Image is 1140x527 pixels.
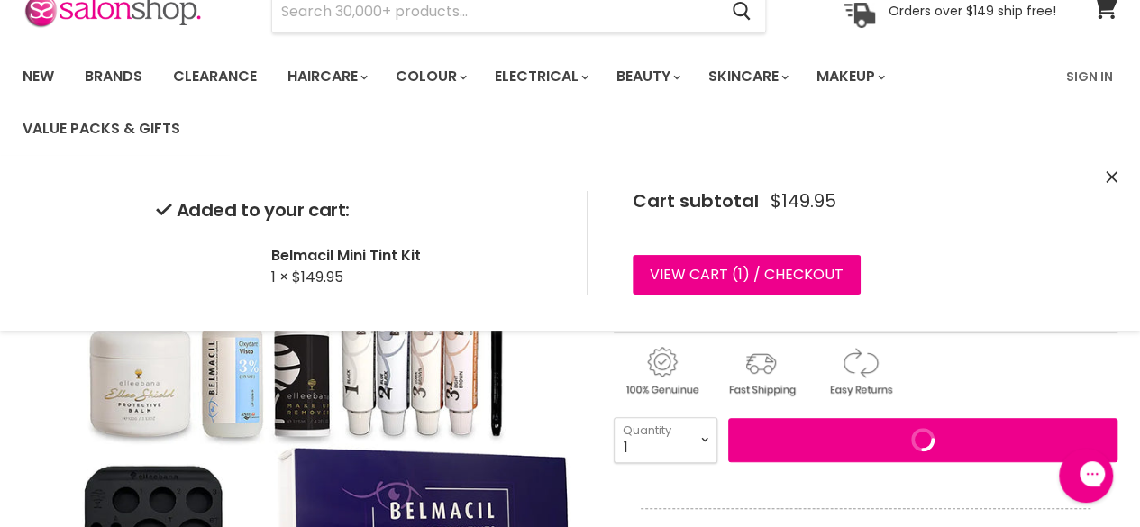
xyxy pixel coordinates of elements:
[156,259,170,273] img: Belmacil Mini Tint Kit
[614,417,717,462] select: Quantity
[292,267,343,287] span: $149.95
[713,344,808,399] img: shipping.gif
[1106,168,1117,187] button: Close
[271,267,288,287] span: 1 ×
[481,58,599,95] a: Electrical
[633,255,861,295] a: View cart (1) / Checkout
[695,58,799,95] a: Skincare
[274,58,378,95] a: Haircare
[9,50,1055,155] ul: Main menu
[614,344,709,399] img: genuine.gif
[889,3,1056,19] p: Orders over $149 ship free!
[9,110,194,148] a: Value Packs & Gifts
[738,264,743,285] span: 1
[812,344,907,399] img: returns.gif
[771,191,836,212] span: $149.95
[803,58,896,95] a: Makeup
[633,188,759,214] span: Cart subtotal
[382,58,478,95] a: Colour
[9,58,68,95] a: New
[271,246,558,265] h2: Belmacil Mini Tint Kit
[160,58,270,95] a: Clearance
[603,58,691,95] a: Beauty
[1050,442,1122,509] iframe: Gorgias live chat messenger
[71,58,156,95] a: Brands
[156,200,558,221] h2: Added to your cart:
[1055,58,1124,95] a: Sign In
